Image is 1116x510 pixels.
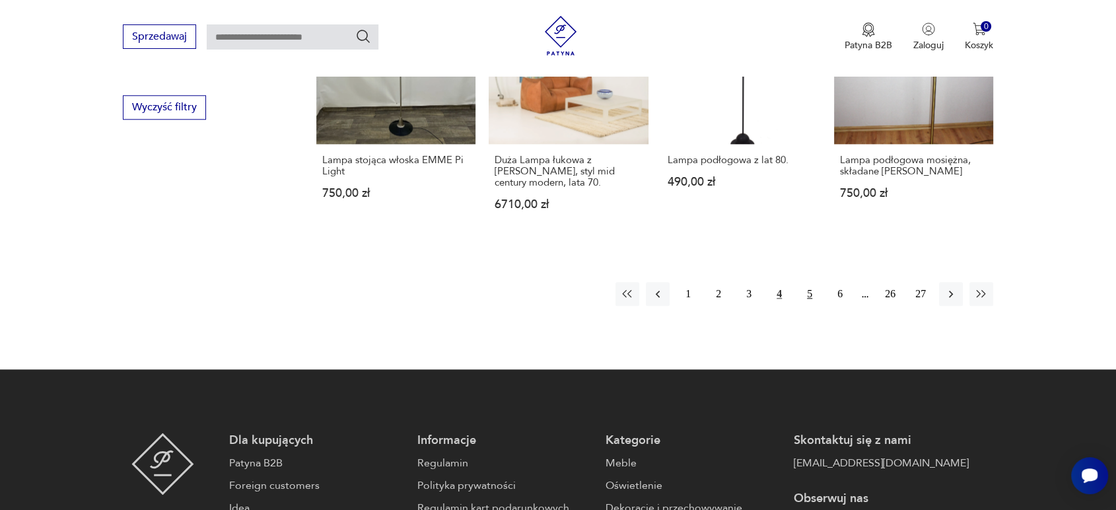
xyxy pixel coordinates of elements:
button: 5 [798,282,821,306]
img: Ikona medalu [862,22,875,37]
button: 27 [909,282,932,306]
div: 0 [981,21,992,32]
iframe: Smartsupp widget button [1071,457,1108,494]
p: Informacje [417,433,592,449]
a: Sprzedawaj [123,33,196,42]
h3: Lampa podłogowa mosiężna, składane [PERSON_NAME] [840,155,987,177]
p: porcelit [143,81,171,95]
button: Wyczyść filtry [123,95,206,120]
a: Oświetlenie [606,478,781,493]
button: 1 [676,282,700,306]
p: Obserwuj nas [794,491,969,507]
button: 3 [737,282,761,306]
p: 750,00 zł [322,188,470,199]
p: Kategorie [606,433,781,449]
img: Ikona koszyka [973,22,986,36]
button: Zaloguj [913,22,944,52]
button: Szukaj [355,28,371,44]
button: 4 [767,282,791,306]
p: 750,00 zł [840,188,987,199]
a: Patyna B2B [229,455,404,471]
p: Koszyk [965,39,993,52]
button: 6 [828,282,852,306]
button: 2 [707,282,730,306]
p: Patyna B2B [845,39,892,52]
img: Patyna - sklep z meblami i dekoracjami vintage [541,16,580,55]
img: Ikonka użytkownika [922,22,935,36]
a: Regulamin [417,455,592,471]
p: 490,00 zł [668,176,815,188]
a: Polityka prywatności [417,478,592,493]
button: Sprzedawaj [123,24,196,49]
img: Patyna - sklep z meblami i dekoracjami vintage [131,433,194,495]
p: 6710,00 zł [495,199,642,210]
a: Foreign customers [229,478,404,493]
a: [EMAIL_ADDRESS][DOMAIN_NAME] [794,455,969,471]
h3: Duża Lampa łukowa z [PERSON_NAME], styl mid century modern, lata 70. [495,155,642,188]
button: 0Koszyk [965,22,993,52]
button: 26 [878,282,902,306]
p: Zaloguj [913,39,944,52]
button: Patyna B2B [845,22,892,52]
h3: Lampa stojąca włoska EMME Pi Light [322,155,470,177]
p: Dla kupujących [229,433,404,449]
p: Skontaktuj się z nami [794,433,969,449]
h3: Lampa podłogowa z lat 80. [668,155,815,166]
a: Ikona medaluPatyna B2B [845,22,892,52]
a: Meble [606,455,781,471]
